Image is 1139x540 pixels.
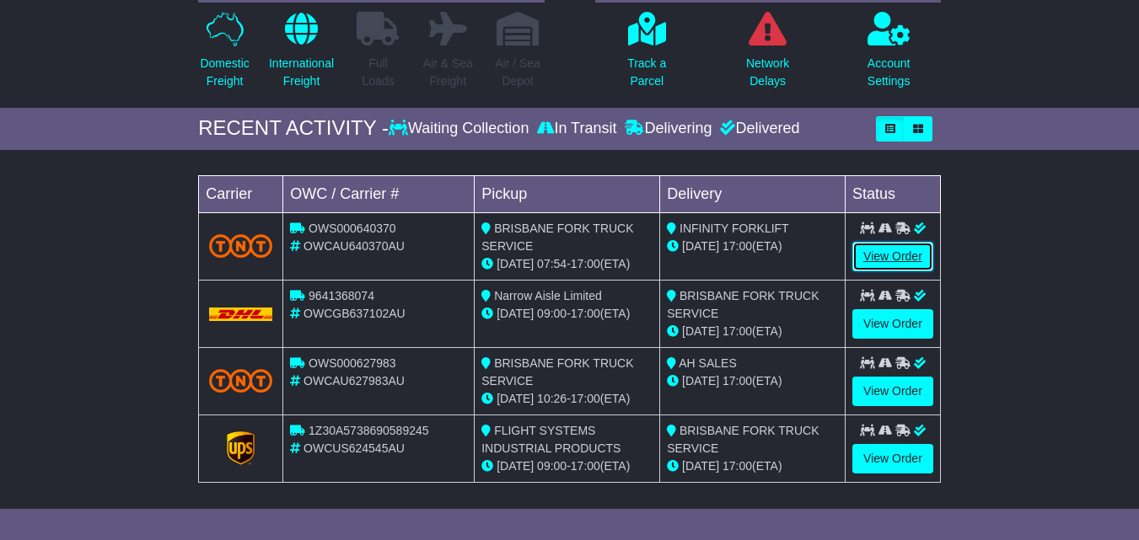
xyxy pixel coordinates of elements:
[481,305,653,323] div: - (ETA)
[682,459,719,473] span: [DATE]
[537,392,567,405] span: 10:26
[481,356,633,388] span: BRISBANE FORK TRUCK SERVICE
[209,307,272,321] img: DHL.png
[867,11,911,99] a: AccountSettings
[481,457,653,475] div: - (ETA)
[198,116,389,141] div: RECENT ACTIVITY -
[627,55,666,90] p: Track a Parcel
[309,289,374,302] span: 9641368074
[868,55,911,90] p: Account Settings
[679,356,736,370] span: AH SALES
[357,55,399,90] p: Full Loads
[304,441,405,455] span: OWCUS624545AU
[723,239,752,253] span: 17:00
[626,11,667,99] a: Track aParcel
[495,55,540,90] p: Air / Sea Depot
[571,392,600,405] span: 17:00
[682,239,719,253] span: [DATE]
[481,424,621,455] span: FLIGHT SYSTEMS INDUSTRIAL PRODUCTS
[269,55,334,90] p: International Freight
[723,459,752,473] span: 17:00
[497,459,534,473] span: [DATE]
[268,11,335,99] a: InternationalFreight
[846,175,941,212] td: Status
[497,307,534,320] span: [DATE]
[497,392,534,405] span: [DATE]
[667,372,838,390] div: (ETA)
[209,234,272,257] img: TNT_Domestic.png
[852,242,933,271] a: View Order
[199,175,283,212] td: Carrier
[481,255,653,273] div: - (ETA)
[227,431,255,465] img: GetCarrierServiceLogo
[537,307,567,320] span: 09:00
[537,257,567,270] span: 07:54
[667,289,819,320] span: BRISBANE FORK TRUCK SERVICE
[852,377,933,406] a: View Order
[481,222,633,253] span: BRISBANE FORK TRUCK SERVICE
[304,239,405,253] span: OWCAU640370AU
[621,120,716,138] div: Delivering
[200,55,249,90] p: Domestic Freight
[682,324,719,338] span: [DATE]
[497,257,534,270] span: [DATE]
[537,459,567,473] span: 09:00
[475,175,660,212] td: Pickup
[571,257,600,270] span: 17:00
[723,324,752,338] span: 17:00
[209,369,272,392] img: TNT_Domestic.png
[667,424,819,455] span: BRISBANE FORK TRUCK SERVICE
[533,120,621,138] div: In Transit
[571,307,600,320] span: 17:00
[423,55,473,90] p: Air & Sea Freight
[660,175,846,212] td: Delivery
[682,374,719,388] span: [DATE]
[852,444,933,473] a: View Order
[571,459,600,473] span: 17:00
[667,238,838,255] div: (ETA)
[389,120,533,138] div: Waiting Collection
[852,309,933,339] a: View Order
[723,374,752,388] span: 17:00
[309,424,428,437] span: 1Z30A5738690589245
[199,11,250,99] a: DomesticFreight
[481,390,653,408] div: - (ETA)
[745,11,790,99] a: NetworkDelays
[680,222,789,235] span: INFINITY FORKLIFT
[667,323,838,340] div: (ETA)
[304,307,406,320] span: OWCGB637102AU
[304,374,405,388] span: OWCAU627983AU
[309,222,396,235] span: OWS000640370
[746,55,789,90] p: Network Delays
[283,175,475,212] td: OWC / Carrier #
[667,457,838,475] div: (ETA)
[716,120,799,138] div: Delivered
[309,356,396,370] span: OWS000627983
[494,289,602,302] span: Narrow Aisle Limited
